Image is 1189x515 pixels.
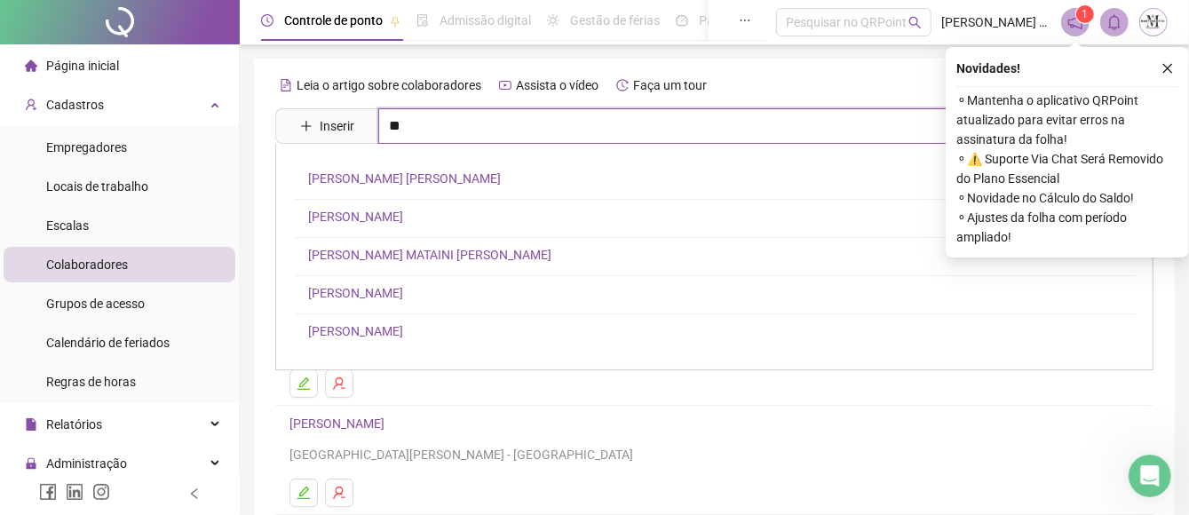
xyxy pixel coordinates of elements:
span: left [188,487,201,500]
span: Assista o vídeo [516,78,598,92]
span: history [616,79,629,91]
span: Leia o artigo sobre colaboradores [297,78,481,92]
span: Página inicial [46,59,119,73]
span: ⚬ Ajustes da folha com período ampliado! [956,208,1178,247]
span: sun [547,14,559,27]
span: ⚬ Novidade no Cálculo do Saldo! [956,188,1178,208]
button: Inserir [286,112,369,140]
a: [PERSON_NAME] [308,286,403,300]
span: Controle de ponto [284,13,383,28]
span: [PERSON_NAME] - TRANSMARTINS [942,12,1050,32]
span: 1 [1082,8,1089,20]
span: Relatórios [46,417,102,432]
a: [PERSON_NAME] [308,210,403,224]
span: home [25,59,37,72]
span: linkedin [66,483,83,501]
span: edit [297,376,311,391]
span: user-delete [332,486,346,500]
span: Administração [46,456,127,471]
span: Colaboradores [46,257,128,272]
span: file-text [280,79,292,91]
span: Grupos de acesso [46,297,145,311]
span: plus [300,120,313,132]
span: file-done [416,14,429,27]
span: lock [25,457,37,470]
span: clock-circle [261,14,273,27]
span: user-delete [332,376,346,391]
a: [PERSON_NAME] MATAINI [PERSON_NAME] [308,248,551,262]
img: 67331 [1140,9,1167,36]
span: Gestão de férias [570,13,660,28]
span: Inserir [320,116,354,136]
span: Faça um tour [633,78,707,92]
span: Novidades ! [956,59,1020,78]
span: file [25,418,37,431]
span: facebook [39,483,57,501]
span: Admissão digital [440,13,531,28]
span: dashboard [676,14,688,27]
span: Regras de horas [46,375,136,389]
span: Cadastros [46,98,104,112]
iframe: Intercom live chat [1129,455,1171,497]
span: pushpin [390,16,400,27]
span: user-add [25,99,37,111]
span: Locais de trabalho [46,179,148,194]
span: ⚬ ⚠️ Suporte Via Chat Será Removido do Plano Essencial [956,149,1178,188]
span: ellipsis [739,14,751,27]
span: Painel do DP [699,13,768,28]
span: Escalas [46,218,89,233]
div: [GEOGRAPHIC_DATA][PERSON_NAME] - [GEOGRAPHIC_DATA] [289,445,1139,464]
span: Empregadores [46,140,127,154]
span: Calendário de feriados [46,336,170,350]
span: edit [297,486,311,500]
span: bell [1106,14,1122,30]
span: youtube [499,79,511,91]
span: instagram [92,483,110,501]
a: [PERSON_NAME] [PERSON_NAME] [308,171,501,186]
span: ⚬ Mantenha o aplicativo QRPoint atualizado para evitar erros na assinatura da folha! [956,91,1178,149]
a: [PERSON_NAME] [289,416,390,431]
a: [PERSON_NAME] [308,324,403,338]
sup: 1 [1076,5,1094,23]
span: search [908,16,922,29]
span: close [1161,62,1174,75]
span: notification [1067,14,1083,30]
